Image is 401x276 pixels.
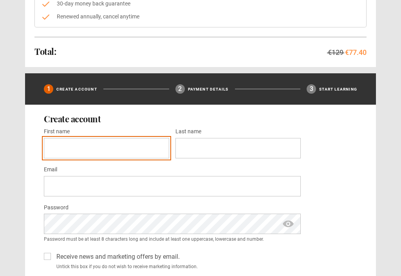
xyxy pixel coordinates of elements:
h2: Total: [34,47,56,56]
label: Last name [175,127,201,136]
p: Create Account [56,86,97,92]
span: €129 [328,48,343,56]
span: €77.40 [345,48,367,56]
li: Renewed annually, cancel anytime [41,13,360,21]
span: show password [282,214,294,234]
h2: Create account [44,114,357,123]
div: 3 [307,84,316,94]
label: Password [44,203,69,212]
small: Untick this box if you do not wish to receive marketing information. [53,263,301,270]
label: Receive news and marketing offers by email. [53,252,180,261]
div: 2 [175,84,185,94]
div: 1 [44,84,53,94]
p: Start learning [319,86,357,92]
small: Password must be at least 8 characters long and include at least one uppercase, lowercase and num... [44,236,301,243]
p: Payment details [188,86,229,92]
label: Email [44,165,57,174]
label: First name [44,127,70,136]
